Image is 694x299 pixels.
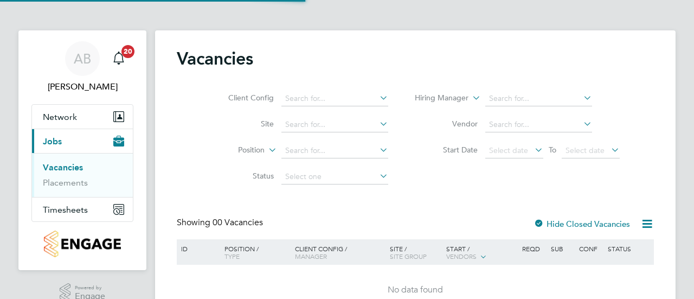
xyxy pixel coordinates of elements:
[548,239,576,258] div: Sub
[485,117,592,132] input: Search for...
[44,231,120,257] img: countryside-properties-logo-retina.png
[605,239,652,258] div: Status
[213,217,263,228] span: 00 Vacancies
[519,239,548,258] div: Reqd
[406,93,468,104] label: Hiring Manager
[485,91,592,106] input: Search for...
[31,80,133,93] span: Andre Bonnick
[178,284,652,296] div: No data found
[121,45,134,58] span: 20
[43,205,88,215] span: Timesheets
[444,239,519,266] div: Start /
[43,112,77,122] span: Network
[390,252,427,260] span: Site Group
[446,252,477,260] span: Vendors
[216,239,292,265] div: Position /
[292,239,387,265] div: Client Config /
[202,145,265,156] label: Position
[489,145,528,155] span: Select date
[43,177,88,188] a: Placements
[566,145,605,155] span: Select date
[211,171,274,181] label: Status
[415,119,478,129] label: Vendor
[32,153,133,197] div: Jobs
[32,105,133,129] button: Network
[281,169,388,185] input: Select one
[43,136,62,147] span: Jobs
[32,129,133,153] button: Jobs
[31,41,133,93] a: AB[PERSON_NAME]
[177,48,253,69] h2: Vacancies
[387,239,444,265] div: Site /
[576,239,605,258] div: Conf
[211,93,274,103] label: Client Config
[415,145,478,155] label: Start Date
[177,217,265,228] div: Showing
[545,143,560,157] span: To
[43,162,83,173] a: Vacancies
[281,91,388,106] input: Search for...
[281,143,388,158] input: Search for...
[32,198,133,221] button: Timesheets
[74,52,91,66] span: AB
[108,41,130,76] a: 20
[178,239,216,258] div: ID
[281,117,388,132] input: Search for...
[295,252,327,260] span: Manager
[224,252,240,260] span: Type
[31,231,133,257] a: Go to home page
[534,219,630,229] label: Hide Closed Vacancies
[75,283,105,292] span: Powered by
[211,119,274,129] label: Site
[18,30,146,270] nav: Main navigation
